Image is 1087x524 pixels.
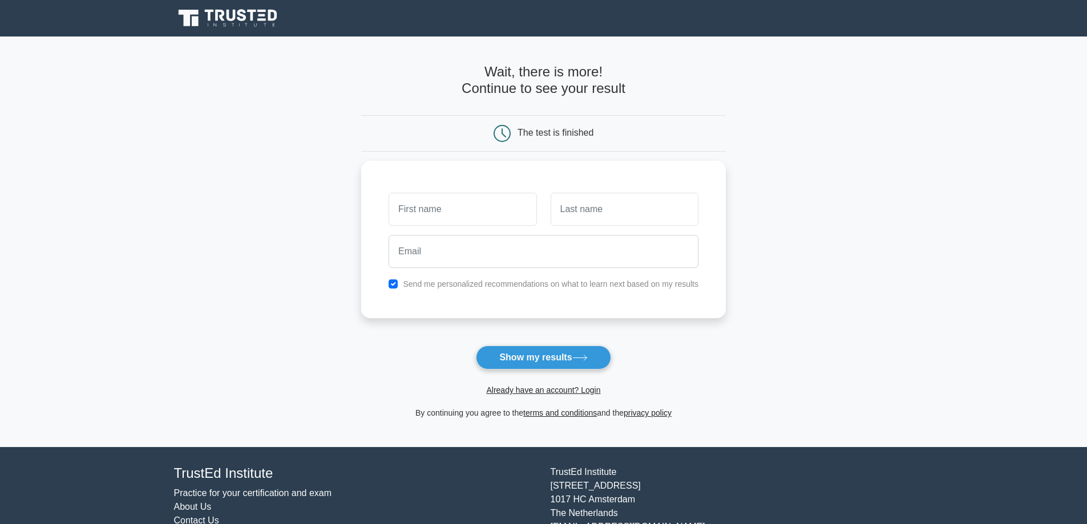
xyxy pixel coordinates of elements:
label: Send me personalized recommendations on what to learn next based on my results [403,279,698,289]
h4: TrustEd Institute [174,465,537,482]
h4: Wait, there is more! Continue to see your result [361,64,726,97]
input: Last name [551,193,698,226]
button: Show my results [476,346,611,369]
input: First name [389,193,536,226]
div: By continuing you agree to the and the [354,406,733,420]
a: Already have an account? Login [486,385,600,395]
div: The test is finished [518,128,593,137]
a: Practice for your certification and exam [174,488,332,498]
a: privacy policy [624,408,672,417]
a: terms and conditions [523,408,597,417]
input: Email [389,235,698,268]
a: About Us [174,502,212,511]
